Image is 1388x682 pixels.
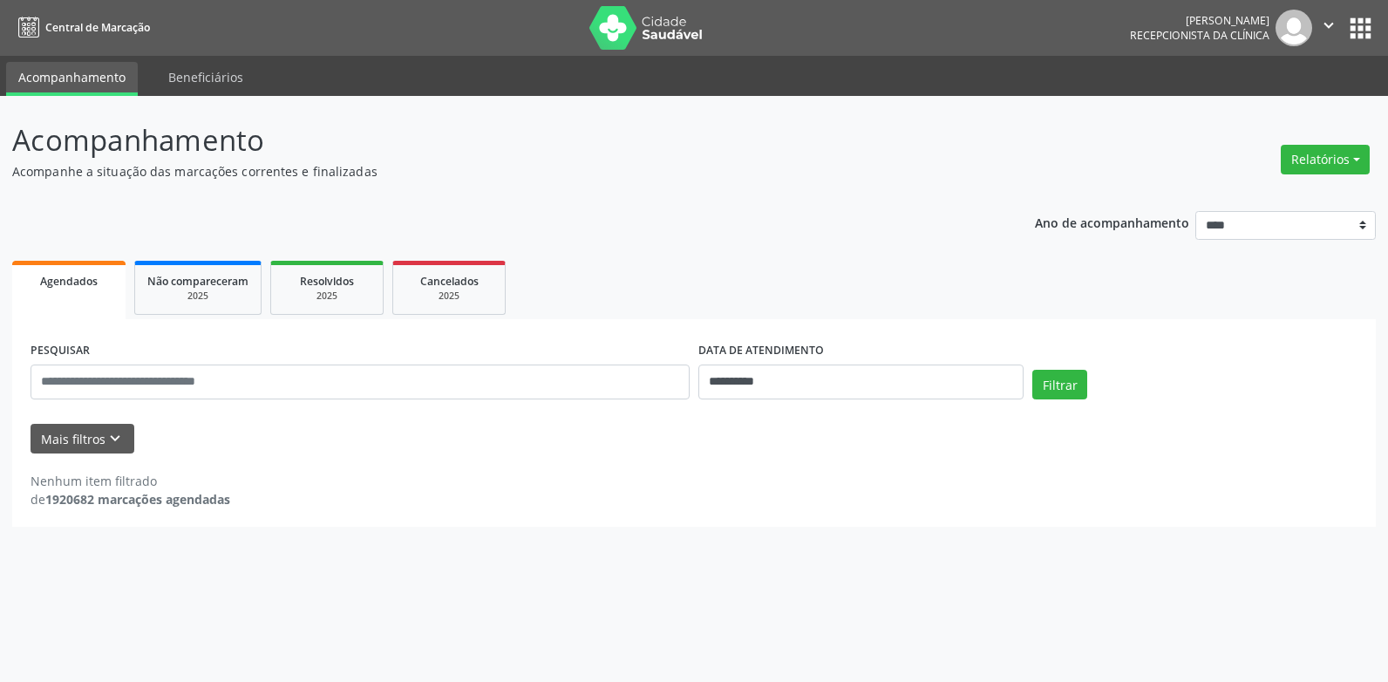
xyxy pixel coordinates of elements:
[31,424,134,454] button: Mais filtroskeyboard_arrow_down
[300,274,354,289] span: Resolvidos
[698,338,824,365] label: DATA DE ATENDIMENTO
[283,290,371,303] div: 2025
[1281,145,1370,174] button: Relatórios
[1032,370,1087,399] button: Filtrar
[12,13,150,42] a: Central de Marcação
[31,338,90,365] label: PESQUISAR
[147,290,248,303] div: 2025
[45,491,230,508] strong: 1920682 marcações agendadas
[12,162,967,181] p: Acompanhe a situação das marcações correntes e finalizadas
[40,274,98,289] span: Agendados
[1130,28,1269,43] span: Recepcionista da clínica
[405,290,493,303] div: 2025
[147,274,248,289] span: Não compareceram
[105,429,125,448] i: keyboard_arrow_down
[12,119,967,162] p: Acompanhamento
[1345,13,1376,44] button: apps
[1319,16,1338,35] i: 
[1130,13,1269,28] div: [PERSON_NAME]
[6,62,138,96] a: Acompanhamento
[31,472,230,490] div: Nenhum item filtrado
[1312,10,1345,46] button: 
[420,274,479,289] span: Cancelados
[1276,10,1312,46] img: img
[1035,211,1189,233] p: Ano de acompanhamento
[156,62,255,92] a: Beneficiários
[31,490,230,508] div: de
[45,20,150,35] span: Central de Marcação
